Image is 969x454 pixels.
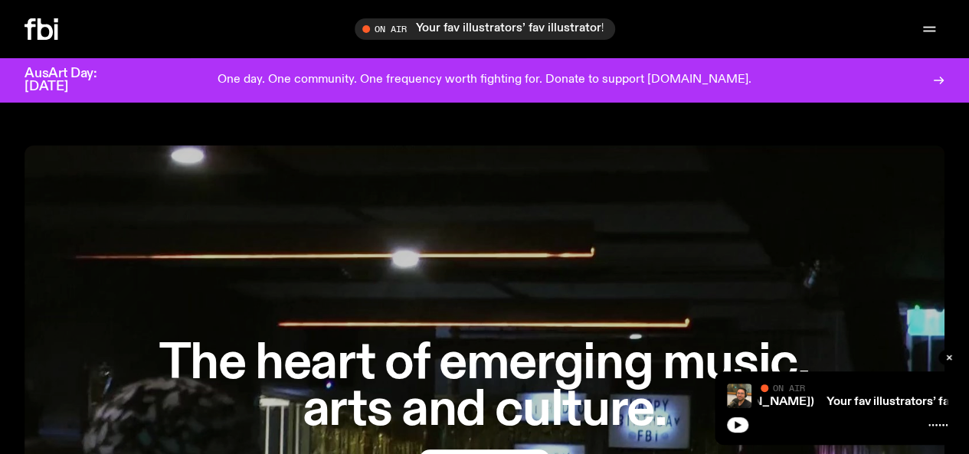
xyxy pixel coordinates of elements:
span: On Air [773,383,805,393]
h3: AusArt Day: [DATE] [25,67,123,93]
p: One day. One community. One frequency worth fighting for. Donate to support [DOMAIN_NAME]. [218,73,751,87]
a: Your fav illustrators’ fav illustrator! ([PERSON_NAME]) [515,396,814,408]
h1: The heart of emerging music, arts and culture. [142,341,828,434]
button: On AirYour fav illustrators’ fav illustrator! ([PERSON_NAME]) [355,18,615,40]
